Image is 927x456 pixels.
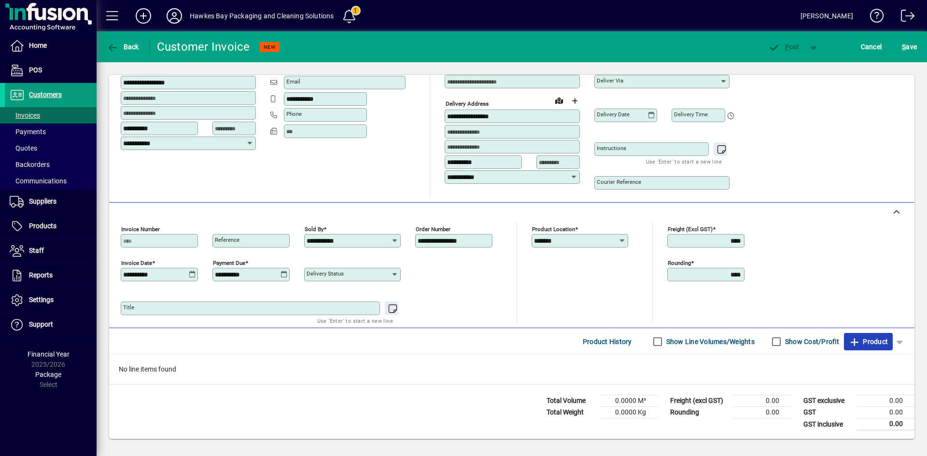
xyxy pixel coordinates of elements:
[29,222,56,230] span: Products
[35,371,61,378] span: Package
[597,111,630,118] mat-label: Delivery date
[10,144,37,152] span: Quotes
[799,418,857,430] td: GST inclusive
[97,38,150,55] app-page-header-button: Back
[29,91,62,98] span: Customers
[857,418,914,430] td: 0.00
[733,407,791,418] td: 0.00
[597,77,623,84] mat-label: Deliver via
[104,38,141,55] button: Back
[5,107,97,124] a: Invoices
[5,156,97,173] a: Backorders
[597,145,626,152] mat-label: Instructions
[5,288,97,312] a: Settings
[5,239,97,263] a: Staff
[674,111,708,118] mat-label: Delivery time
[286,111,302,117] mat-label: Phone
[902,43,906,51] span: S
[29,247,44,254] span: Staff
[783,337,839,346] label: Show Cost/Profit
[894,2,915,33] a: Logout
[899,38,919,55] button: Save
[579,333,636,350] button: Product History
[763,38,804,55] button: Post
[668,260,691,266] mat-label: Rounding
[768,43,800,51] span: ost
[857,407,914,418] td: 0.00
[5,313,97,337] a: Support
[416,226,450,233] mat-label: Order number
[5,34,97,58] a: Home
[551,93,567,108] a: View on map
[858,38,885,55] button: Cancel
[10,177,67,185] span: Communications
[799,407,857,418] td: GST
[799,395,857,407] td: GST exclusive
[29,197,56,205] span: Suppliers
[10,161,50,168] span: Backorders
[668,226,713,233] mat-label: Freight (excl GST)
[801,8,853,24] div: [PERSON_NAME]
[5,173,97,189] a: Communications
[785,43,789,51] span: P
[307,270,344,277] mat-label: Delivery status
[243,59,258,75] button: Copy to Delivery address
[10,128,46,136] span: Payments
[597,179,641,185] mat-label: Courier Reference
[29,271,53,279] span: Reports
[861,39,882,55] span: Cancel
[600,407,658,418] td: 0.0000 Kg
[128,7,159,25] button: Add
[264,44,276,50] span: NEW
[123,304,134,311] mat-label: Title
[902,39,917,55] span: ave
[600,395,658,407] td: 0.0000 M³
[109,355,914,384] div: No line items found
[542,395,600,407] td: Total Volume
[317,315,393,326] mat-hint: Use 'Enter' to start a new line
[5,124,97,140] a: Payments
[5,214,97,238] a: Products
[646,156,722,167] mat-hint: Use 'Enter' to start a new line
[121,226,160,233] mat-label: Invoice number
[121,260,152,266] mat-label: Invoice date
[5,58,97,83] a: POS
[542,407,600,418] td: Total Weight
[29,320,53,328] span: Support
[733,395,791,407] td: 0.00
[190,8,334,24] div: Hawkes Bay Packaging and Cleaning Solutions
[305,226,323,233] mat-label: Sold by
[863,2,884,33] a: Knowledge Base
[849,334,888,349] span: Product
[213,260,245,266] mat-label: Payment due
[159,7,190,25] button: Profile
[5,140,97,156] a: Quotes
[29,41,47,49] span: Home
[532,226,575,233] mat-label: Product location
[857,395,914,407] td: 0.00
[844,333,893,350] button: Product
[157,39,250,55] div: Customer Invoice
[29,66,42,74] span: POS
[665,395,733,407] td: Freight (excl GST)
[5,263,97,288] a: Reports
[28,350,70,358] span: Financial Year
[665,407,733,418] td: Rounding
[583,334,632,349] span: Product History
[5,190,97,214] a: Suppliers
[107,43,139,51] span: Back
[567,93,582,109] button: Choose address
[29,296,54,304] span: Settings
[10,111,40,119] span: Invoices
[664,337,755,346] label: Show Line Volumes/Weights
[286,78,300,85] mat-label: Email
[215,236,239,243] mat-label: Reference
